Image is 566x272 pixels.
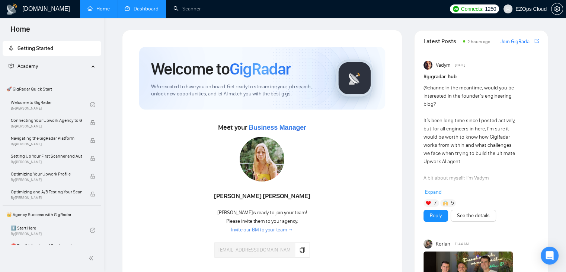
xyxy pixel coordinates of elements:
span: lock [90,156,95,161]
button: setting [551,3,563,15]
a: setting [551,6,563,12]
a: Invite our BM to your team → [231,227,293,234]
span: By [PERSON_NAME] [11,196,82,200]
span: Optimizing and A/B Testing Your Scanner for Better Results [11,188,82,196]
img: Vadym [423,61,432,70]
span: Connecting Your Upwork Agency to GigRadar [11,117,82,124]
img: Korlan [423,240,432,249]
span: 🚀 GigRadar Quick Start [3,82,100,97]
span: 5 [451,199,454,207]
span: user [505,6,511,12]
span: 2 hours ago [467,39,490,44]
span: 👑 Agency Success with GigRadar [3,207,100,222]
img: gigradar-logo.png [336,60,373,97]
span: By [PERSON_NAME] [11,124,82,129]
span: rocket [9,45,14,51]
span: Getting Started [17,45,53,51]
span: We're excited to have you on board. Get ready to streamline your job search, unlock new opportuni... [151,83,324,98]
a: export [534,38,539,45]
span: ⛔ Top 3 Mistakes of Pro Agencies [11,242,82,250]
span: Vadym [435,61,450,69]
span: Please invite them to your agency. [226,218,298,224]
span: [DATE] [455,62,465,69]
span: @channel [423,85,445,91]
img: 1686179443565-78.jpg [240,137,284,181]
h1: Welcome to [151,59,291,79]
span: Setting Up Your First Scanner and Auto-Bidder [11,152,82,160]
span: By [PERSON_NAME] [11,178,82,182]
span: 1250 [485,5,496,13]
span: Business Manager [249,124,306,131]
span: Academy [9,63,38,69]
span: lock [90,192,95,197]
img: 🙌 [443,200,448,206]
div: Open Intercom Messenger [541,247,559,265]
a: See the details [457,212,490,220]
span: double-left [89,254,96,262]
span: By [PERSON_NAME] [11,142,82,146]
span: Academy [17,63,38,69]
span: Navigating the GigRadar Platform [11,135,82,142]
span: fund-projection-screen [9,63,14,69]
span: 7 [434,199,437,207]
img: logo [6,3,18,15]
span: check-circle [90,228,95,233]
img: upwork-logo.png [453,6,459,12]
button: Reply [423,210,448,222]
span: lock [90,120,95,125]
a: Join GigRadar Slack Community [501,38,533,46]
span: Meet your [218,123,306,132]
span: 11:44 AM [455,241,469,247]
span: export [534,38,539,44]
h1: # gigradar-hub [423,73,539,81]
span: Latest Posts from the GigRadar Community [423,37,461,46]
span: Korlan [435,240,450,248]
span: GigRadar [230,59,291,79]
span: Home [4,24,36,39]
span: Connects: [461,5,483,13]
a: dashboardDashboard [125,6,159,12]
li: Getting Started [3,41,101,56]
span: lock [90,138,95,143]
span: Optimizing Your Upwork Profile [11,170,82,178]
span: copy [299,247,305,253]
button: copy [295,243,310,257]
a: Reply [430,212,442,220]
a: Welcome to GigRadarBy[PERSON_NAME] [11,97,90,113]
span: [PERSON_NAME] is ready to join your team! [217,209,307,216]
a: homeHome [87,6,110,12]
a: searchScanner [173,6,201,12]
a: 1️⃣ Start HereBy[PERSON_NAME] [11,222,90,238]
span: lock [90,174,95,179]
span: By [PERSON_NAME] [11,160,82,164]
button: See the details [451,210,496,222]
img: ❤️ [426,200,431,206]
div: [PERSON_NAME] [PERSON_NAME] [214,190,310,203]
span: check-circle [90,102,95,107]
span: Expand [425,189,442,195]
